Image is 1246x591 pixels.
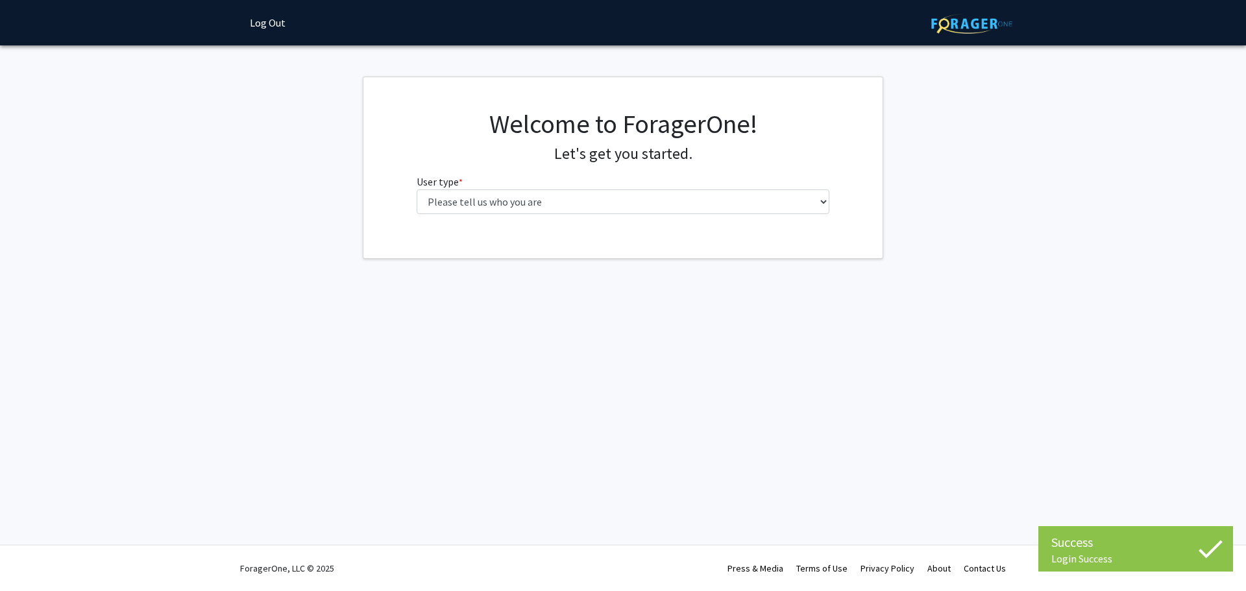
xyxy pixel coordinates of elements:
[417,108,830,139] h1: Welcome to ForagerOne!
[1051,533,1220,552] div: Success
[796,562,848,574] a: Terms of Use
[927,562,951,574] a: About
[1051,552,1220,565] div: Login Success
[861,562,914,574] a: Privacy Policy
[964,562,1006,574] a: Contact Us
[931,14,1012,34] img: ForagerOne Logo
[727,562,783,574] a: Press & Media
[240,546,334,591] div: ForagerOne, LLC © 2025
[417,174,463,189] label: User type
[417,145,830,163] h4: Let's get you started.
